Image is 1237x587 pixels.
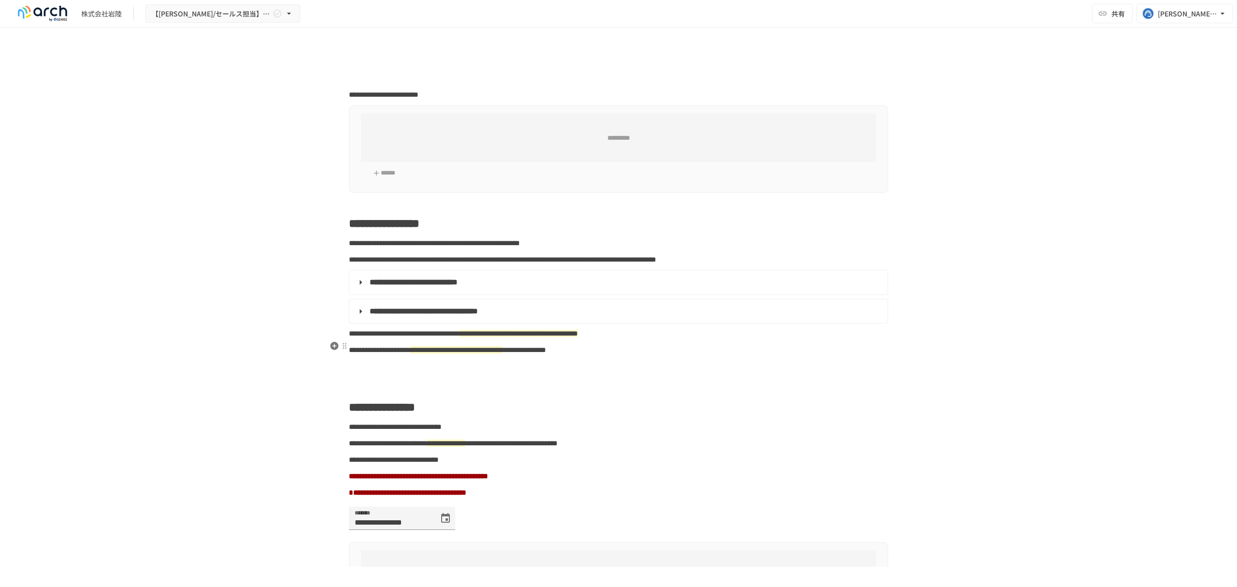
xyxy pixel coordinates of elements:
[12,6,73,21] img: logo-default@2x-9cf2c760.svg
[145,4,300,23] button: 【[PERSON_NAME]/セールス担当】株式会社[PERSON_NAME]_初期設定サポート
[1158,8,1218,20] div: [PERSON_NAME][EMAIL_ADDRESS][DOMAIN_NAME]
[1136,4,1233,23] button: [PERSON_NAME][EMAIL_ADDRESS][DOMAIN_NAME]
[1092,4,1133,23] button: 共有
[152,8,271,20] span: 【[PERSON_NAME]/セールス担当】株式会社[PERSON_NAME]_初期設定サポート
[436,509,455,528] button: Choose date, selected date is 2025年8月29日
[81,9,122,19] div: 株式会社岩陸
[1111,8,1125,19] span: 共有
